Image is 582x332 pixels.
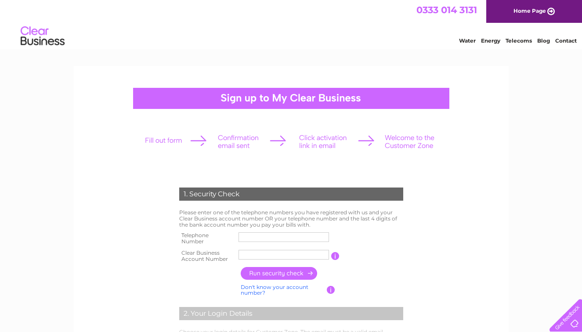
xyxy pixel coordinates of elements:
[241,284,308,296] a: Don't know your account number?
[327,286,335,294] input: Information
[177,230,237,247] th: Telephone Number
[481,37,500,44] a: Energy
[331,252,340,260] input: Information
[555,37,577,44] a: Contact
[84,5,499,43] div: Clear Business is a trading name of Verastar Limited (registered in [GEOGRAPHIC_DATA] No. 3667643...
[537,37,550,44] a: Blog
[177,247,237,265] th: Clear Business Account Number
[20,23,65,50] img: logo.png
[179,188,403,201] div: 1. Security Check
[459,37,476,44] a: Water
[179,307,403,320] div: 2. Your Login Details
[177,207,405,230] td: Please enter one of the telephone numbers you have registered with us and your Clear Business acc...
[506,37,532,44] a: Telecoms
[416,4,477,15] a: 0333 014 3131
